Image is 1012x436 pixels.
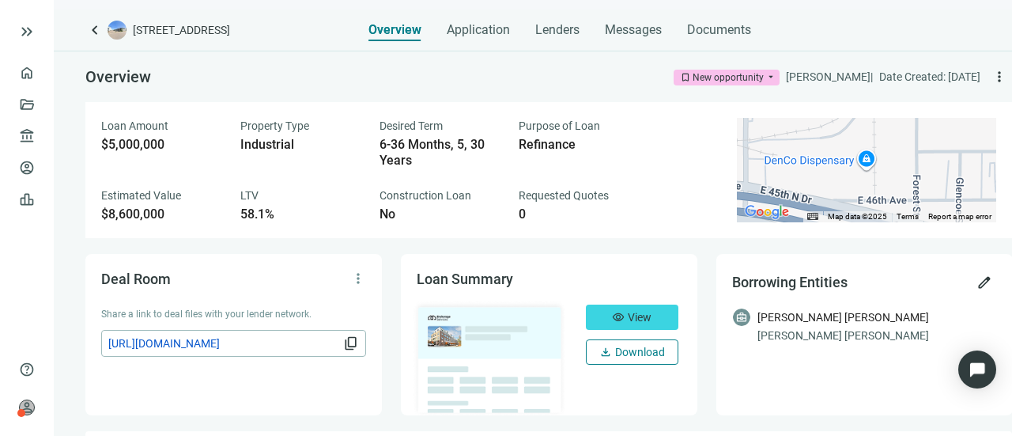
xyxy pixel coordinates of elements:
[786,68,873,85] div: [PERSON_NAME] |
[379,119,443,132] span: Desired Term
[586,305,678,330] button: visibilityView
[412,300,567,417] img: dealOverviewImg
[535,22,580,38] span: Lenders
[991,69,1007,85] span: more_vert
[240,207,361,222] div: 58.1%
[85,67,151,86] span: Overview
[897,212,919,221] a: Terms (opens in new tab)
[628,311,651,324] span: View
[379,189,471,202] span: Construction Loan
[612,311,625,324] span: visibility
[240,119,309,132] span: Property Type
[101,271,171,287] span: Deal Room
[17,22,36,41] button: keyboard_double_arrow_right
[19,128,30,144] span: account_balance
[19,400,35,415] span: person
[732,274,848,290] span: Borrowing Entities
[828,212,887,221] span: Map data ©2025
[379,207,500,222] div: No
[741,202,793,222] img: Google
[101,309,312,320] span: Share a link to deal files with your lender network.
[928,212,991,221] a: Report a map error
[586,339,678,365] button: downloadDownload
[108,21,126,40] img: deal-logo
[958,351,996,389] div: Open Intercom Messenger
[343,336,359,351] span: content_copy
[519,207,639,222] div: 0
[807,211,818,222] button: Keyboard shortcuts
[741,202,793,222] a: Open this area in Google Maps (opens a new window)
[346,266,371,291] button: more_vert
[680,72,691,83] span: bookmark
[133,22,230,38] span: [STREET_ADDRESS]
[879,68,980,85] div: Date Created: [DATE]
[108,335,340,352] span: [URL][DOMAIN_NAME]
[240,137,361,153] div: Industrial
[101,207,221,222] div: $8,600,000
[240,189,259,202] span: LTV
[687,22,751,38] span: Documents
[101,137,221,153] div: $5,000,000
[19,362,35,377] span: help
[417,271,513,287] span: Loan Summary
[757,327,997,344] div: [PERSON_NAME] [PERSON_NAME]
[976,275,992,290] span: edit
[101,189,181,202] span: Estimated Value
[693,70,764,85] div: New opportunity
[519,119,600,132] span: Purpose of Loan
[519,189,609,202] span: Requested Quotes
[605,22,662,37] span: Messages
[757,309,929,326] div: [PERSON_NAME] [PERSON_NAME]
[447,22,510,38] span: Application
[101,119,168,132] span: Loan Amount
[519,137,639,153] div: Refinance
[350,271,366,286] span: more_vert
[599,346,612,358] span: download
[379,137,500,169] div: 6-36 Months, 5, 30 Years
[987,64,1012,89] button: more_vert
[972,270,997,295] button: edit
[615,346,665,358] span: Download
[368,22,421,38] span: Overview
[85,21,104,40] a: keyboard_arrow_left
